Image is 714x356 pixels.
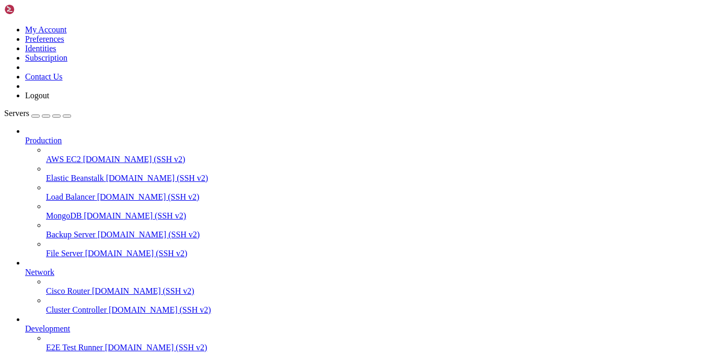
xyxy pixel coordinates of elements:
[25,258,710,315] li: Network
[4,109,29,118] span: Servers
[106,174,209,182] span: [DOMAIN_NAME] (SSH v2)
[25,324,70,333] span: Development
[25,35,64,43] a: Preferences
[25,136,62,145] span: Production
[25,44,56,53] a: Identities
[109,305,211,314] span: [DOMAIN_NAME] (SSH v2)
[46,202,710,221] li: MongoDB [DOMAIN_NAME] (SSH v2)
[4,109,71,118] a: Servers
[46,192,95,201] span: Load Balancer
[46,305,107,314] span: Cluster Controller
[46,249,710,258] a: File Server [DOMAIN_NAME] (SSH v2)
[25,53,67,62] a: Subscription
[25,268,54,277] span: Network
[46,174,104,182] span: Elastic Beanstalk
[25,136,710,145] a: Production
[46,249,83,258] span: File Server
[25,25,67,34] a: My Account
[46,211,82,220] span: MongoDB
[46,174,710,183] a: Elastic Beanstalk [DOMAIN_NAME] (SSH v2)
[83,155,186,164] span: [DOMAIN_NAME] (SSH v2)
[46,155,710,164] a: AWS EC2 [DOMAIN_NAME] (SSH v2)
[46,277,710,296] li: Cisco Router [DOMAIN_NAME] (SSH v2)
[46,192,710,202] a: Load Balancer [DOMAIN_NAME] (SSH v2)
[46,145,710,164] li: AWS EC2 [DOMAIN_NAME] (SSH v2)
[4,4,64,15] img: Shellngn
[85,249,188,258] span: [DOMAIN_NAME] (SSH v2)
[97,192,200,201] span: [DOMAIN_NAME] (SSH v2)
[46,343,103,352] span: E2E Test Runner
[46,343,710,352] a: E2E Test Runner [DOMAIN_NAME] (SSH v2)
[46,230,710,239] a: Backup Server [DOMAIN_NAME] (SSH v2)
[46,183,710,202] li: Load Balancer [DOMAIN_NAME] (SSH v2)
[105,343,208,352] span: [DOMAIN_NAME] (SSH v2)
[25,268,710,277] a: Network
[46,230,96,239] span: Backup Server
[46,334,710,352] li: E2E Test Runner [DOMAIN_NAME] (SSH v2)
[46,155,81,164] span: AWS EC2
[46,286,710,296] a: Cisco Router [DOMAIN_NAME] (SSH v2)
[25,324,710,334] a: Development
[92,286,194,295] span: [DOMAIN_NAME] (SSH v2)
[46,164,710,183] li: Elastic Beanstalk [DOMAIN_NAME] (SSH v2)
[25,72,63,81] a: Contact Us
[46,221,710,239] li: Backup Server [DOMAIN_NAME] (SSH v2)
[25,91,49,100] a: Logout
[98,230,200,239] span: [DOMAIN_NAME] (SSH v2)
[46,286,90,295] span: Cisco Router
[46,239,710,258] li: File Server [DOMAIN_NAME] (SSH v2)
[46,305,710,315] a: Cluster Controller [DOMAIN_NAME] (SSH v2)
[46,296,710,315] li: Cluster Controller [DOMAIN_NAME] (SSH v2)
[46,211,710,221] a: MongoDB [DOMAIN_NAME] (SSH v2)
[25,127,710,258] li: Production
[25,315,710,352] li: Development
[84,211,186,220] span: [DOMAIN_NAME] (SSH v2)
